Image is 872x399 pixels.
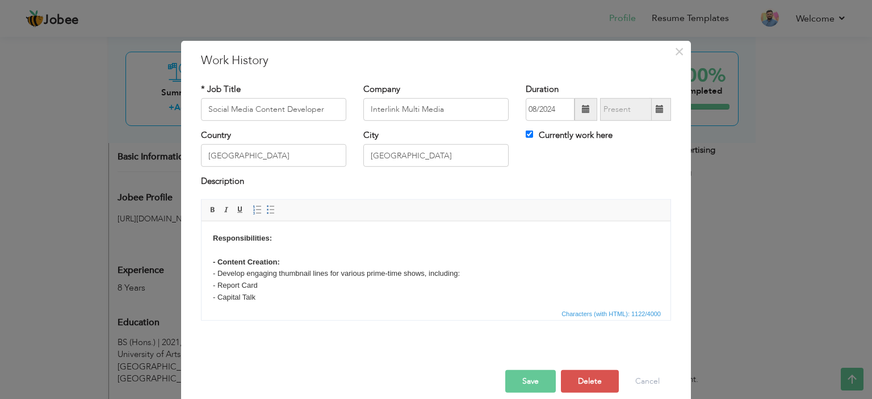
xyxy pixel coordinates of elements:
label: Duration [526,83,559,95]
body: - Develop engaging thumbnail lines for various prime-time shows, including: - Report Card - Capit... [11,11,458,295]
label: City [363,129,379,141]
input: Present [600,98,652,121]
label: Company [363,83,400,95]
button: Delete [561,370,619,393]
button: Save [505,370,556,393]
button: Close [670,42,688,60]
a: Insert/Remove Bulleted List [265,204,277,216]
div: Statistics [559,309,664,319]
strong: - Content Creation: [11,36,78,45]
input: Currently work here [526,131,533,138]
a: Underline [234,204,246,216]
a: Bold [207,204,219,216]
input: From [526,98,575,121]
a: Italic [220,204,233,216]
label: Country [201,129,231,141]
iframe: Rich Text Editor, workEditor [202,221,670,306]
button: Cancel [624,370,671,393]
h3: Work History [201,52,671,69]
span: × [674,41,684,61]
span: Characters (with HTML): 1122/4000 [559,309,663,319]
label: Currently work here [526,129,613,141]
strong: Responsibilities: [11,12,70,21]
a: Insert/Remove Numbered List [251,204,263,216]
label: * Job Title [201,83,241,95]
label: Description [201,175,244,187]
